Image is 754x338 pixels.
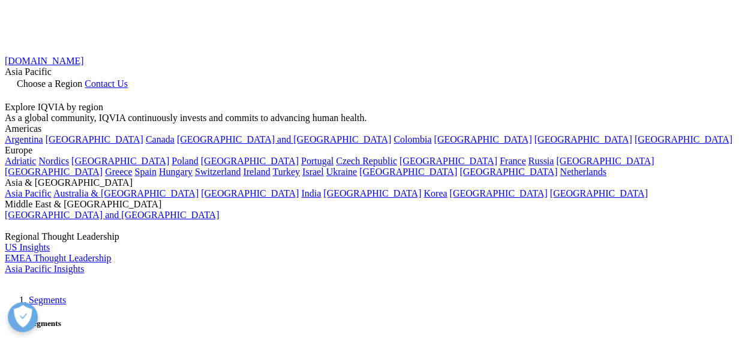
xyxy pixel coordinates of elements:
a: Asia Pacific [5,188,52,198]
a: [GEOGRAPHIC_DATA] [201,156,299,166]
a: [GEOGRAPHIC_DATA] and [GEOGRAPHIC_DATA] [177,134,391,144]
a: Netherlands [560,167,606,177]
a: [GEOGRAPHIC_DATA] [201,188,299,198]
div: Europe [5,145,749,156]
a: [GEOGRAPHIC_DATA] [534,134,632,144]
div: Middle East & [GEOGRAPHIC_DATA] [5,199,749,210]
a: Poland [172,156,198,166]
a: EMEA Thought Leadership [5,253,111,263]
div: Asia & [GEOGRAPHIC_DATA] [5,177,749,188]
span: Choose a Region [17,79,82,89]
a: Korea [423,188,447,198]
a: [GEOGRAPHIC_DATA] [550,188,648,198]
a: India [301,188,321,198]
a: Hungary [159,167,193,177]
a: [DOMAIN_NAME] [5,56,84,66]
a: Adriatic [5,156,36,166]
a: [GEOGRAPHIC_DATA] [434,134,531,144]
a: Ukraine [326,167,358,177]
a: Spain [134,167,156,177]
a: [GEOGRAPHIC_DATA] [459,167,557,177]
a: [GEOGRAPHIC_DATA] [449,188,547,198]
a: [GEOGRAPHIC_DATA] [71,156,169,166]
a: Segments [29,295,66,305]
a: France [500,156,526,166]
a: [GEOGRAPHIC_DATA] [399,156,497,166]
div: Americas [5,123,749,134]
h5: Segments [29,319,749,328]
div: Regional Thought Leadership [5,231,749,242]
a: Nordics [38,156,69,166]
a: US Insights [5,242,50,252]
a: Argentina [5,134,43,144]
a: Asia Pacific Insights [5,264,84,274]
button: Open Preferences [8,302,38,332]
div: Explore IQVIA by region [5,102,749,113]
a: Greece [105,167,132,177]
a: Israel [302,167,324,177]
a: Turkey [272,167,300,177]
a: Contact Us [85,79,128,89]
a: Russia [528,156,554,166]
a: Czech Republic [336,156,397,166]
div: Asia Pacific [5,67,749,77]
a: [GEOGRAPHIC_DATA] [46,134,143,144]
a: [GEOGRAPHIC_DATA] [5,167,103,177]
a: [GEOGRAPHIC_DATA] [556,156,654,166]
a: Portugal [301,156,334,166]
a: Canada [146,134,175,144]
a: Australia & [GEOGRAPHIC_DATA] [53,188,199,198]
a: Switzerland [195,167,241,177]
a: Ireland [243,167,270,177]
div: As a global community, IQVIA continuously invests and commits to advancing human health. [5,113,749,123]
a: [GEOGRAPHIC_DATA] and [GEOGRAPHIC_DATA] [5,210,219,220]
a: [GEOGRAPHIC_DATA] [635,134,732,144]
a: Colombia [393,134,431,144]
a: [GEOGRAPHIC_DATA] [323,188,421,198]
a: [GEOGRAPHIC_DATA] [359,167,457,177]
